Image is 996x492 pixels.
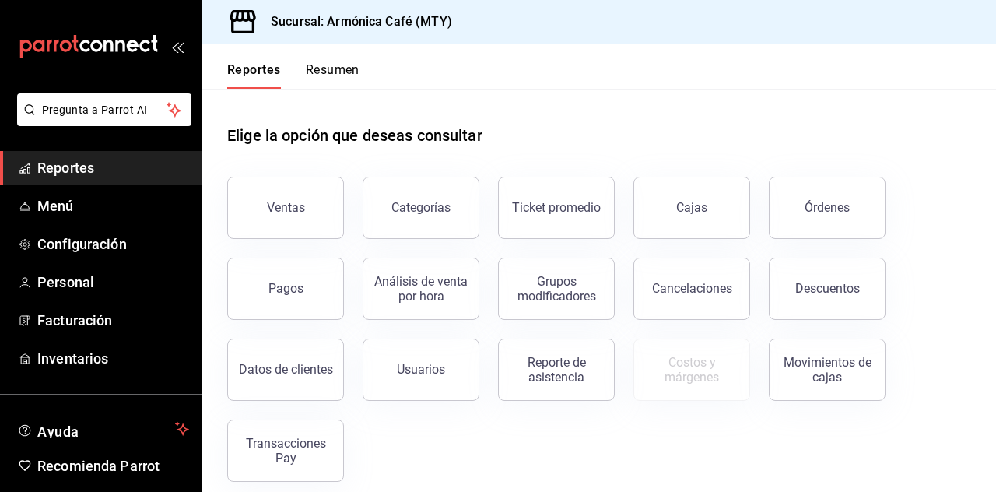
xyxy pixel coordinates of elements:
[633,258,750,320] button: Cancelaciones
[512,200,601,215] div: Ticket promedio
[227,339,344,401] button: Datos de clientes
[397,362,445,377] div: Usuarios
[779,355,875,385] div: Movimientos de cajas
[37,234,189,255] span: Configuración
[633,177,750,239] a: Cajas
[498,258,615,320] button: Grupos modificadores
[268,281,303,296] div: Pagos
[227,62,359,89] div: navigation tabs
[363,177,479,239] button: Categorías
[37,348,189,369] span: Inventarios
[795,281,860,296] div: Descuentos
[373,274,469,304] div: Análisis de venta por hora
[498,177,615,239] button: Ticket promedio
[227,258,344,320] button: Pagos
[306,62,359,89] button: Resumen
[508,274,605,304] div: Grupos modificadores
[227,420,344,482] button: Transacciones Pay
[227,124,482,147] h1: Elige la opción que deseas consultar
[11,113,191,129] a: Pregunta a Parrot AI
[37,455,189,476] span: Recomienda Parrot
[769,258,886,320] button: Descuentos
[37,420,169,438] span: Ayuda
[633,339,750,401] button: Contrata inventarios para ver este reporte
[37,272,189,293] span: Personal
[769,339,886,401] button: Movimientos de cajas
[42,102,167,118] span: Pregunta a Parrot AI
[171,40,184,53] button: open_drawer_menu
[258,12,452,31] h3: Sucursal: Armónica Café (MTY)
[805,200,850,215] div: Órdenes
[267,200,305,215] div: Ventas
[676,199,708,217] div: Cajas
[391,200,451,215] div: Categorías
[508,355,605,385] div: Reporte de asistencia
[363,258,479,320] button: Análisis de venta por hora
[37,157,189,178] span: Reportes
[498,339,615,401] button: Reporte de asistencia
[644,355,740,385] div: Costos y márgenes
[239,362,333,377] div: Datos de clientes
[237,436,334,466] div: Transacciones Pay
[227,62,281,89] button: Reportes
[37,310,189,331] span: Facturación
[363,339,479,401] button: Usuarios
[37,195,189,216] span: Menú
[17,93,191,126] button: Pregunta a Parrot AI
[227,177,344,239] button: Ventas
[769,177,886,239] button: Órdenes
[652,281,732,296] div: Cancelaciones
